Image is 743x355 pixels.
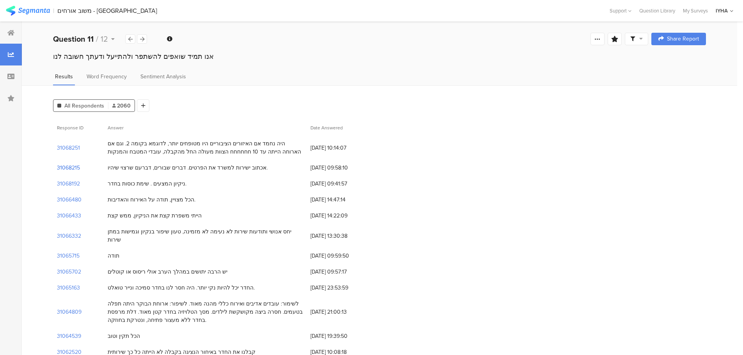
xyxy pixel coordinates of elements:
section: 31064809 [57,308,82,316]
section: 31068192 [57,180,80,188]
span: [DATE] 14:47:14 [310,196,373,204]
div: IYHA [716,7,728,14]
section: 31068215 [57,164,80,172]
section: 31066332 [57,232,81,240]
div: יש הרבה יתושים במהלך הערב אולי ריסוס או קוטלים [108,268,227,276]
span: Date Answered [310,124,343,131]
span: Results [55,72,73,81]
span: [DATE] 21:00:13 [310,308,373,316]
section: 31064539 [57,332,81,340]
span: 2060 [112,102,131,110]
div: לשימור: עובדים אדיבים ואירוח כללי מהנה מאוד. לשיפור: ארוחת הבוקר היתה תפלה בטעמים. חסרה ביצה מקוש... [108,300,303,324]
span: [DATE] 23:53:59 [310,284,373,292]
span: [DATE] 14:22:09 [310,212,373,220]
span: [DATE] 13:30:38 [310,232,373,240]
div: Support [610,5,631,17]
span: [DATE] 09:58:10 [310,164,373,172]
div: הכל מצויין, תודה על האירוח והאדיבות. [108,196,195,204]
div: היה נחמד אם האיזורים הציבוריים היו מטופחים יותר, לדוגמא בקומה 2. וגם אם הארוחה הייתה עד 10 חחחחחח... [108,140,303,156]
div: הייתי משפרת קצת את הניקיון, ממש קצת [108,212,202,220]
span: Response ID [57,124,83,131]
div: יחס אנושי ותודעות שירות לא נעימה לא מזמינה, טעון שיפור בנקיון וגמישות במתן שירות [108,228,303,244]
div: | [53,6,54,15]
span: Word Frequency [87,72,127,81]
section: 31066480 [57,196,82,204]
div: משוב אורחים - [GEOGRAPHIC_DATA] [57,7,157,14]
section: 31065715 [57,252,80,260]
div: אכתוב ישירות למשרד את הפרטים. דברים שבורים, דברעם שרצוי שיהיו. [108,164,268,172]
div: הכל תקין וטוב [108,332,140,340]
span: [DATE] 09:57:17 [310,268,373,276]
div: החדר יכל להיות נקי יותר. היה חסר לנו בחדר סמיכה ונייר טואלט. [108,284,255,292]
a: Question Library [635,7,679,14]
div: ניקיון המצעים . שימת כוסות בחדר. [108,180,186,188]
span: [DATE] 09:41:57 [310,180,373,188]
section: 31068251 [57,144,80,152]
b: Question 11 [53,33,94,45]
img: segmanta logo [6,6,50,16]
span: Answer [108,124,124,131]
span: All Respondents [64,102,104,110]
a: My Surveys [679,7,712,14]
span: Sentiment Analysis [140,72,186,81]
span: / [96,33,98,45]
span: [DATE] 09:59:50 [310,252,373,260]
span: [DATE] 10:14:07 [310,144,373,152]
div: תודה [108,252,119,260]
section: 31065163 [57,284,80,292]
span: 12 [101,33,108,45]
div: אנו תמיד שואפים להשתפר ולהתייעל ודעתך חשובה לנו [53,51,706,62]
span: Share Report [667,36,699,42]
span: [DATE] 19:39:50 [310,332,373,340]
section: 31066433 [57,212,81,220]
section: 31065702 [57,268,81,276]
